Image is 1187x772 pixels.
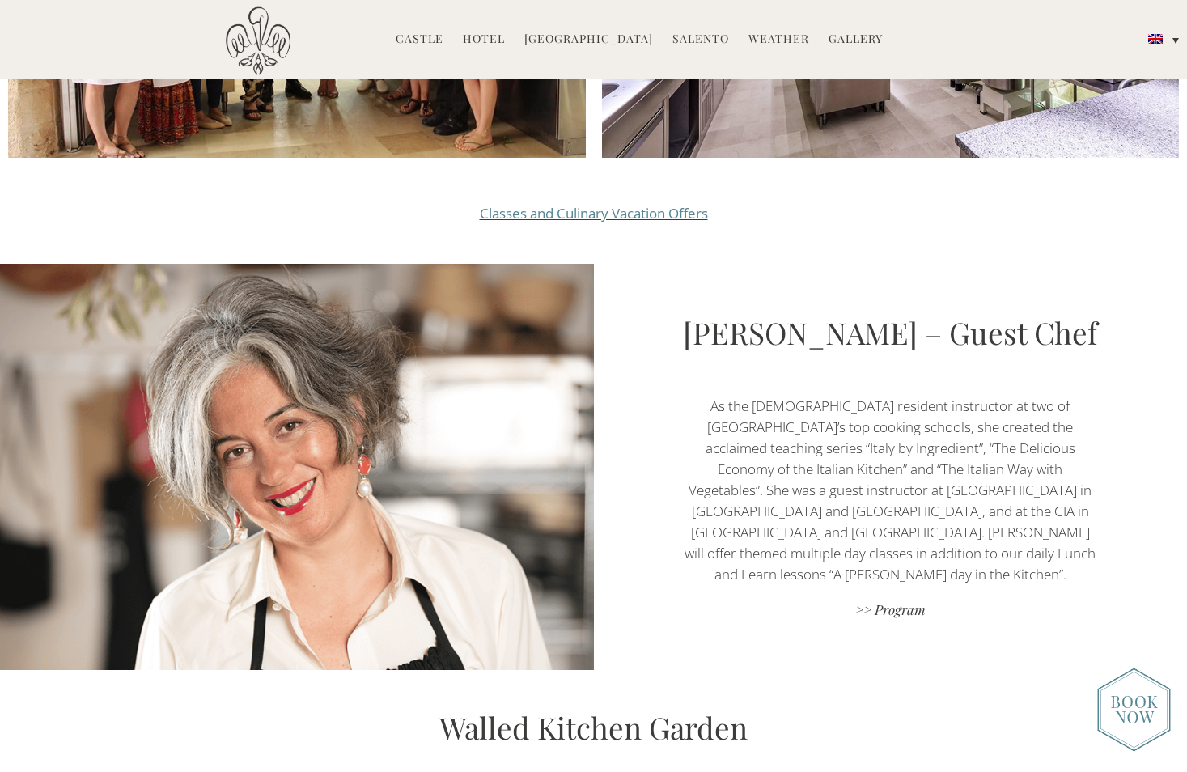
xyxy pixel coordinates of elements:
[1097,668,1171,752] img: new-booknow.png
[263,706,924,770] h2: Walled Kitchen Garden
[396,31,443,49] a: Castle
[829,31,883,49] a: Gallery
[672,31,729,49] a: Salento
[524,31,653,49] a: [GEOGRAPHIC_DATA]
[1148,34,1163,44] img: English
[683,312,1097,352] a: [PERSON_NAME] – Guest Chef
[463,31,505,49] a: Hotel
[226,6,290,75] img: Castello di Ugento
[683,396,1098,585] p: As the [DEMOGRAPHIC_DATA] resident instructor at two of [GEOGRAPHIC_DATA]’s top cooking schools, ...
[748,31,809,49] a: Weather
[683,600,1098,622] a: >> Program
[480,204,708,223] a: Classes and Culinary Vacation Offers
